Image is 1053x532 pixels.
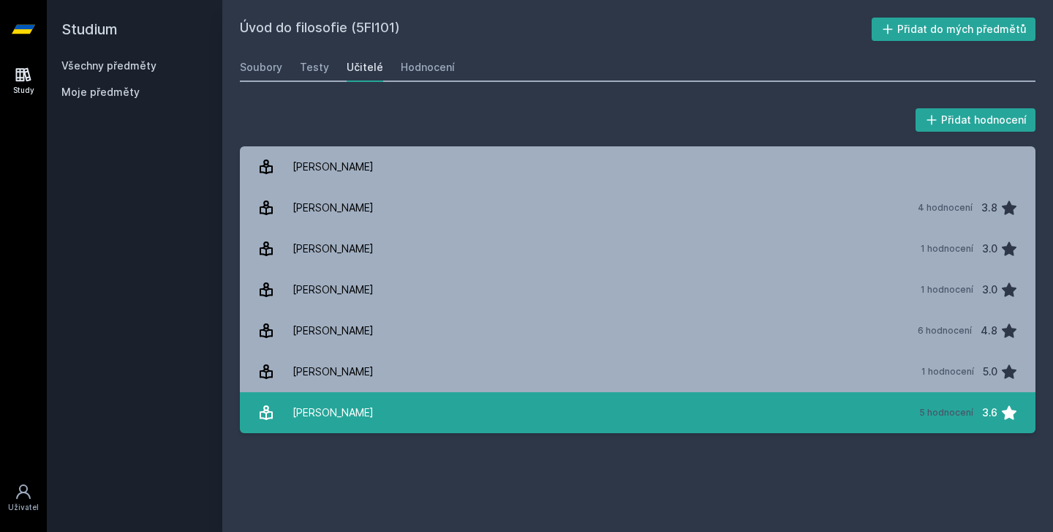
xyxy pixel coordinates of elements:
[300,53,329,82] a: Testy
[982,275,997,304] div: 3.0
[13,85,34,96] div: Study
[292,398,374,427] div: [PERSON_NAME]
[918,325,972,337] div: 6 hodnocení
[872,18,1036,41] button: Přidat do mých předmětů
[8,502,39,513] div: Uživatel
[292,316,374,345] div: [PERSON_NAME]
[240,53,282,82] a: Soubory
[61,85,140,100] span: Moje předměty
[981,193,997,222] div: 3.8
[982,398,997,427] div: 3.6
[401,53,455,82] a: Hodnocení
[3,476,44,520] a: Uživatel
[347,60,383,75] div: Učitelé
[292,275,374,304] div: [PERSON_NAME]
[983,357,997,386] div: 5.0
[982,234,997,263] div: 3.0
[401,60,455,75] div: Hodnocení
[918,202,973,214] div: 4 hodnocení
[61,59,156,72] a: Všechny předměty
[300,60,329,75] div: Testy
[919,407,973,419] div: 5 hodnocení
[240,18,872,41] h2: Úvod do filosofie (5FI101)
[240,269,1035,310] a: [PERSON_NAME] 1 hodnocení 3.0
[981,316,997,345] div: 4.8
[916,108,1036,132] button: Přidat hodnocení
[292,193,374,222] div: [PERSON_NAME]
[240,228,1035,269] a: [PERSON_NAME] 1 hodnocení 3.0
[292,357,374,386] div: [PERSON_NAME]
[240,392,1035,433] a: [PERSON_NAME] 5 hodnocení 3.6
[240,146,1035,187] a: [PERSON_NAME]
[921,366,974,378] div: 1 hodnocení
[921,243,973,255] div: 1 hodnocení
[292,234,374,263] div: [PERSON_NAME]
[921,284,973,296] div: 1 hodnocení
[3,59,44,103] a: Study
[240,187,1035,228] a: [PERSON_NAME] 4 hodnocení 3.8
[240,351,1035,392] a: [PERSON_NAME] 1 hodnocení 5.0
[240,310,1035,351] a: [PERSON_NAME] 6 hodnocení 4.8
[292,152,374,181] div: [PERSON_NAME]
[347,53,383,82] a: Učitelé
[240,60,282,75] div: Soubory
